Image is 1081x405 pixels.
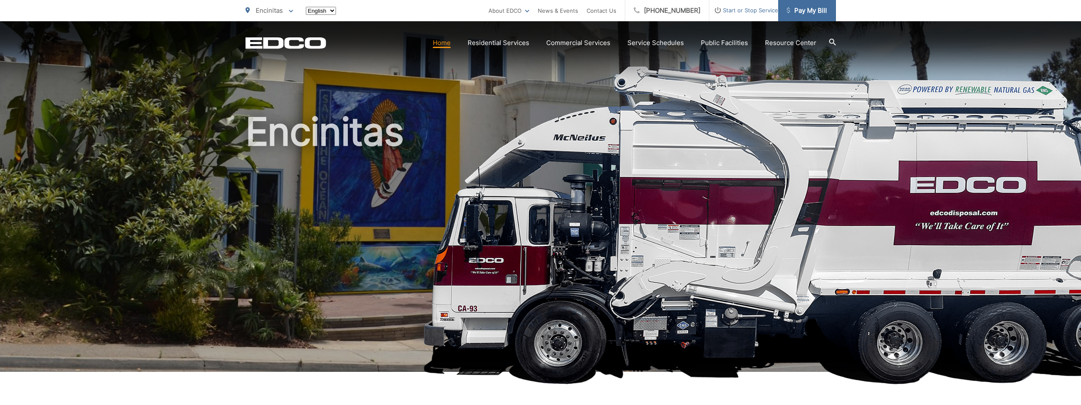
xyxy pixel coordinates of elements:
[701,38,748,48] a: Public Facilities
[256,6,283,14] span: Encinitas
[246,110,836,380] h1: Encinitas
[765,38,816,48] a: Resource Center
[433,38,451,48] a: Home
[246,37,326,49] a: EDCD logo. Return to the homepage.
[546,38,610,48] a: Commercial Services
[468,38,529,48] a: Residential Services
[306,7,336,15] select: Select a language
[787,6,827,16] span: Pay My Bill
[538,6,578,16] a: News & Events
[627,38,684,48] a: Service Schedules
[587,6,616,16] a: Contact Us
[488,6,529,16] a: About EDCO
